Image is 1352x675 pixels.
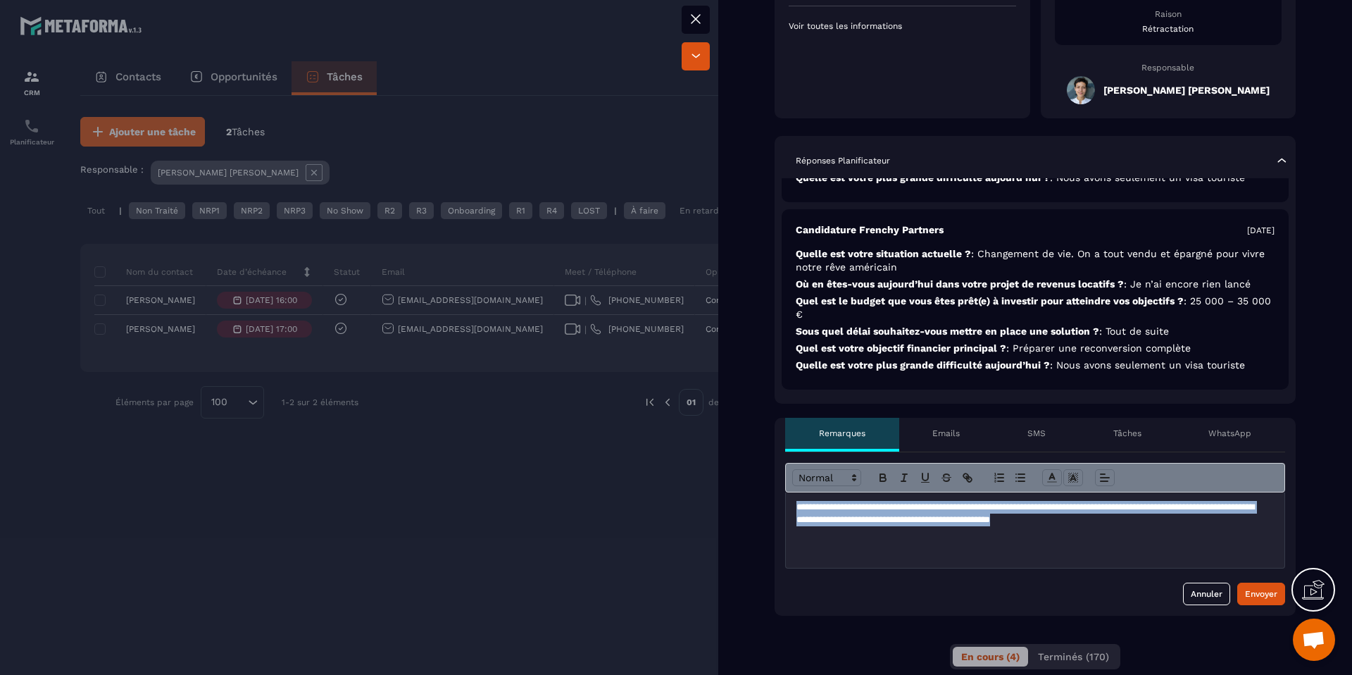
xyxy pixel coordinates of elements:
span: : Je n’ai encore rien lancé [1124,278,1251,290]
span: Terminés (170) [1038,651,1109,662]
span: : Tout de suite [1099,326,1169,337]
p: Quel est le budget que vous êtes prêt(e) à investir pour atteindre vos objectifs ? [796,295,1275,321]
p: Emails [932,428,960,439]
p: Quelle est votre situation actuelle ? [796,247,1275,274]
p: Tâches [1113,428,1141,439]
p: Voir toutes les informations [789,20,1016,32]
span: : Changement de vie. On a tout vendu et épargné pour vivre notre rêve américain [796,248,1265,273]
p: Raison [1055,8,1282,20]
p: Où en êtes-vous aujourd’hui dans votre projet de revenus locatifs ? [796,278,1275,291]
h5: [PERSON_NAME] [PERSON_NAME] [1103,85,1270,96]
p: SMS [1027,428,1046,439]
span: En cours (4) [961,651,1020,662]
button: Terminés (170) [1029,647,1118,667]
p: Quelle est votre plus grande difficulté aujourd’hui ? [796,359,1275,372]
p: Candidature Frenchy Partners [796,223,944,237]
p: Sous quel délai souhaitez-vous mettre en place une solution ? [796,325,1275,338]
p: Réponses Planificateur [796,155,890,166]
span: : Nous avons seulement un visa touriste [1050,359,1245,371]
p: Rétractation [1055,23,1282,35]
span: : Préparer une reconversion complète [1006,342,1191,354]
button: Envoyer [1237,583,1285,605]
p: WhatsApp [1208,428,1251,439]
button: Annuler [1183,583,1230,605]
div: Ouvrir le chat [1293,619,1335,661]
p: Quel est votre objectif financier principal ? [796,342,1275,355]
p: [DATE] [1247,225,1275,236]
div: Envoyer [1245,587,1277,601]
p: Quelle est votre plus grande difficulté aujourd’hui ? [796,171,1275,185]
button: En cours (4) [953,647,1028,667]
p: Responsable [1055,63,1282,73]
p: Remarques [819,428,865,439]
